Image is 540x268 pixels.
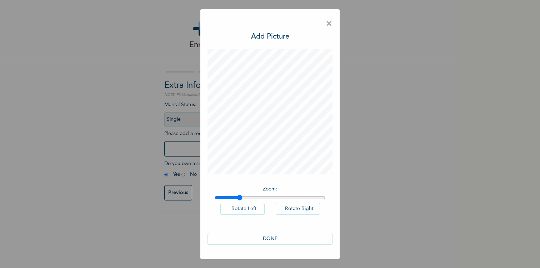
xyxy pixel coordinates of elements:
[276,203,320,215] button: Rotate Right
[220,203,265,215] button: Rotate Left
[207,233,332,245] button: DONE
[251,31,289,42] h3: Add Picture
[326,16,332,31] span: ×
[164,131,293,160] span: Please add a recent Passport Photograph
[215,185,325,193] p: Zoom :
